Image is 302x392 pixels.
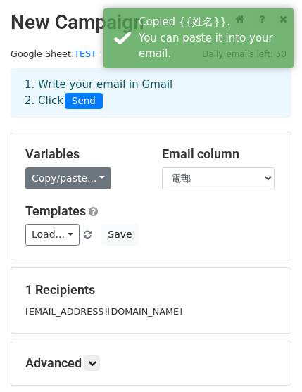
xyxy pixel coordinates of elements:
[25,355,277,371] h5: Advanced
[232,324,302,392] iframe: Chat Widget
[232,324,302,392] div: 聊天小工具
[101,224,138,246] button: Save
[25,203,86,218] a: Templates
[162,146,277,162] h5: Email column
[25,224,80,246] a: Load...
[11,11,291,34] h2: New Campaign
[11,49,96,59] small: Google Sheet:
[139,14,288,62] div: Copied {{姓名}}. You can paste it into your email.
[65,93,103,110] span: Send
[25,282,277,298] h5: 1 Recipients
[74,49,96,59] a: TEST
[14,77,288,109] div: 1. Write your email in Gmail 2. Click
[25,146,141,162] h5: Variables
[25,306,182,317] small: [EMAIL_ADDRESS][DOMAIN_NAME]
[25,167,111,189] a: Copy/paste...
